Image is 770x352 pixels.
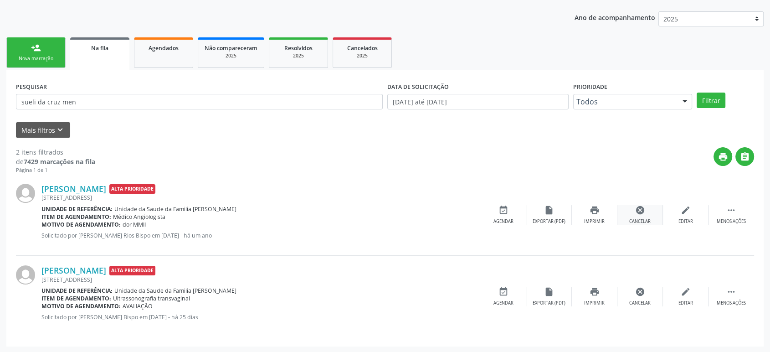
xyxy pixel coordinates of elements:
i: print [718,152,728,162]
i: cancel [635,287,645,297]
i: cancel [635,205,645,215]
a: [PERSON_NAME] [41,265,106,275]
img: img [16,265,35,285]
div: 2 itens filtrados [16,147,95,157]
div: Nova marcação [13,55,59,62]
span: Unidade da Saude da Familia [PERSON_NAME] [114,205,236,213]
button: Filtrar [697,93,725,108]
i: insert_drive_file [544,205,554,215]
a: [PERSON_NAME] [41,184,106,194]
div: Imprimir [584,300,605,306]
span: Cancelados [347,44,378,52]
i: event_available [498,287,508,297]
p: Ano de acompanhamento [575,11,655,23]
i: edit [681,205,691,215]
span: Todos [576,97,674,106]
i:  [726,287,736,297]
div: Agendar [493,218,513,225]
div: Imprimir [584,218,605,225]
img: img [16,184,35,203]
p: Solicitado por [PERSON_NAME] Bispo em [DATE] - há 25 dias [41,313,481,321]
i: keyboard_arrow_down [55,125,65,135]
div: [STREET_ADDRESS] [41,194,481,202]
div: Menos ações [717,218,746,225]
span: Resolvidos [284,44,313,52]
div: 2025 [276,52,321,59]
b: Unidade de referência: [41,205,113,213]
div: person_add [31,43,41,53]
span: Alta Prioridade [109,266,155,275]
div: Cancelar [629,300,651,306]
span: Unidade da Saude da Familia [PERSON_NAME] [114,287,236,295]
i: edit [681,287,691,297]
div: Página 1 de 1 [16,166,95,174]
button: Mais filtroskeyboard_arrow_down [16,122,70,138]
div: Menos ações [717,300,746,306]
div: Exportar (PDF) [533,218,565,225]
div: Cancelar [629,218,651,225]
b: Motivo de agendamento: [41,302,121,310]
div: Exportar (PDF) [533,300,565,306]
span: Agendados [149,44,179,52]
span: dor MMII [123,221,146,228]
strong: 7429 marcações na fila [24,157,95,166]
span: AVALIAÇÃO [123,302,153,310]
button:  [735,147,754,166]
button: print [714,147,732,166]
input: Nome, CNS [16,94,383,109]
div: 2025 [339,52,385,59]
i: event_available [498,205,508,215]
div: [STREET_ADDRESS] [41,276,481,284]
span: Ultrassonografia transvaginal [113,295,190,302]
b: Item de agendamento: [41,295,111,302]
div: Editar [678,300,693,306]
span: Médico Angiologista [113,213,165,221]
div: Agendar [493,300,513,306]
i: insert_drive_file [544,287,554,297]
div: Editar [678,218,693,225]
input: Selecione um intervalo [387,94,569,109]
i: print [590,205,600,215]
i: print [590,287,600,297]
span: Não compareceram [205,44,257,52]
i:  [726,205,736,215]
b: Motivo de agendamento: [41,221,121,228]
b: Unidade de referência: [41,287,113,295]
i:  [740,152,750,162]
label: PESQUISAR [16,80,47,94]
label: Prioridade [573,80,607,94]
span: Alta Prioridade [109,184,155,194]
b: Item de agendamento: [41,213,111,221]
div: 2025 [205,52,257,59]
label: DATA DE SOLICITAÇÃO [387,80,449,94]
div: de [16,157,95,166]
span: Na fila [91,44,108,52]
p: Solicitado por [PERSON_NAME] Rios Bispo em [DATE] - há um ano [41,232,481,239]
